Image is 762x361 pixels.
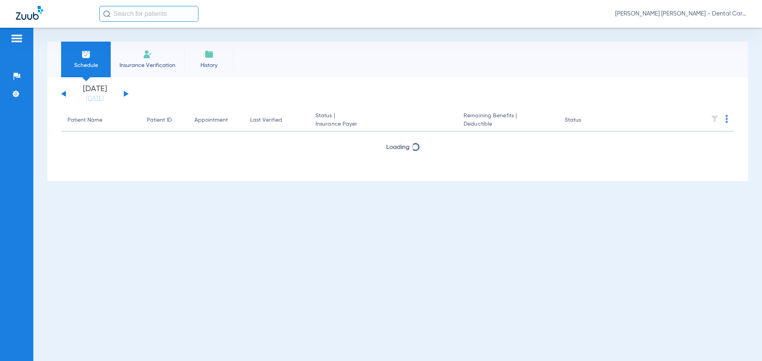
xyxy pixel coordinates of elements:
[309,109,457,132] th: Status |
[194,116,228,124] div: Appointment
[71,85,119,103] li: [DATE]
[147,116,172,124] div: Patient ID
[117,61,178,69] span: Insurance Verification
[10,34,23,43] img: hamburger-icon
[81,50,91,59] img: Schedule
[147,116,182,124] div: Patient ID
[143,50,152,59] img: Manual Insurance Verification
[316,120,451,128] span: Insurance Payer
[99,6,198,22] input: Search for patients
[16,6,43,20] img: Zuub Logo
[558,109,612,132] th: Status
[615,10,746,18] span: [PERSON_NAME] [PERSON_NAME] - Dental Care of [PERSON_NAME]
[190,61,228,69] span: History
[457,109,558,132] th: Remaining Benefits |
[103,10,110,17] img: Search Icon
[464,120,552,128] span: Deductible
[194,116,237,124] div: Appointment
[725,115,728,123] img: group-dot-blue.svg
[67,61,105,69] span: Schedule
[204,50,214,59] img: History
[67,116,102,124] div: Patient Name
[71,95,119,103] a: [DATE]
[250,116,282,124] div: Last Verified
[711,115,719,123] img: filter.svg
[250,116,303,124] div: Last Verified
[67,116,134,124] div: Patient Name
[386,144,410,151] span: Loading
